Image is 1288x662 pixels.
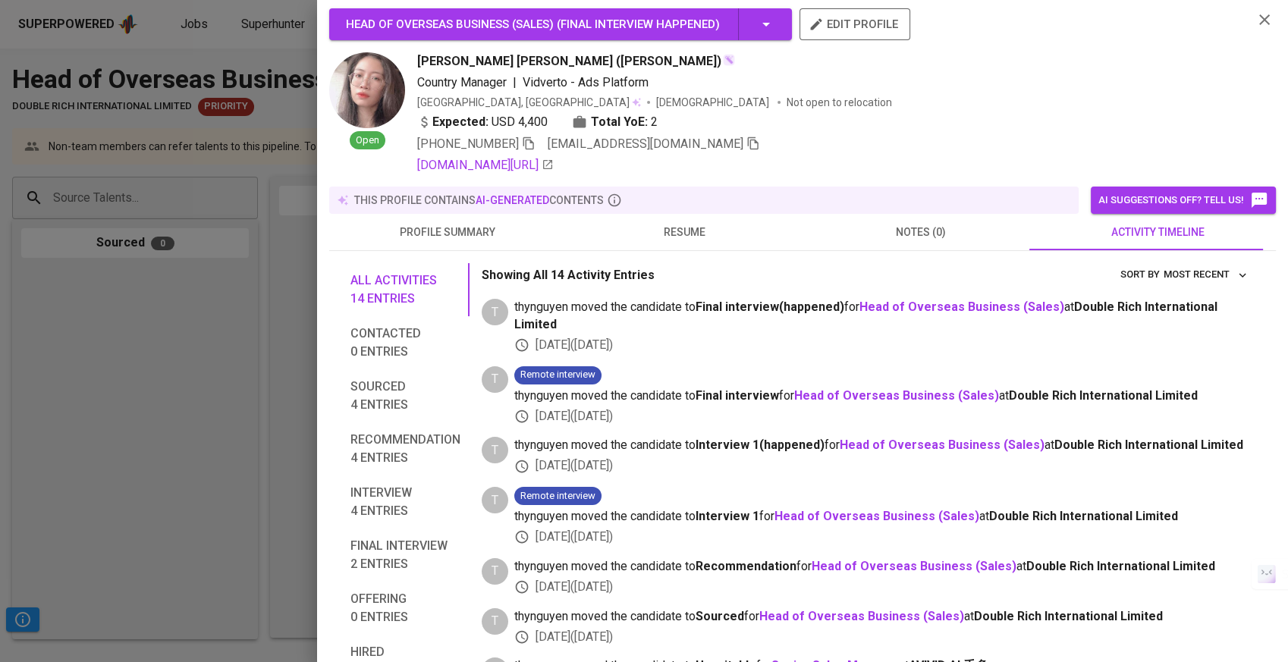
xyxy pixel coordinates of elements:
b: Interview 1 ( happened ) [696,438,825,452]
span: Double Rich International Limited [1026,559,1215,573]
div: T [482,487,508,513]
span: notes (0) [812,223,1030,242]
div: [DATE] ( [DATE] ) [514,337,1252,354]
button: edit profile [800,8,910,40]
span: [PHONE_NUMBER] [417,136,519,151]
span: thynguyen moved the candidate to for at [514,387,1252,405]
span: resume [575,223,793,242]
span: Vidverto - Ads Platform [523,75,649,89]
b: Final interview ( happened ) [696,300,844,314]
div: T [482,366,508,393]
div: T [482,299,508,325]
a: Head of Overseas Business (Sales) [774,509,979,523]
div: [DATE] ( [DATE] ) [514,408,1252,425]
span: Double Rich International Limited [974,609,1163,623]
span: Double Rich International Limited [1054,438,1243,452]
a: [DOMAIN_NAME][URL] [417,156,554,174]
div: T [482,608,508,635]
span: activity timeline [1048,223,1267,242]
span: Final interview 2 entries [350,537,460,573]
b: Interview 1 [696,509,759,523]
span: Double Rich International Limited [514,300,1217,331]
b: Final interview [696,388,779,403]
a: edit profile [800,17,910,30]
span: AI-generated [476,194,549,206]
b: Recommendation [696,559,796,573]
span: thynguyen moved the candidate to for at [514,508,1252,526]
span: All activities 14 entries [350,271,460,308]
div: [DATE] ( [DATE] ) [514,579,1252,596]
div: [DATE] ( [DATE] ) [514,529,1252,546]
span: thynguyen moved the candidate to for at [514,299,1252,334]
span: [EMAIL_ADDRESS][DOMAIN_NAME] [548,136,743,151]
span: Remote interview [514,368,602,382]
span: [DEMOGRAPHIC_DATA] [656,95,771,110]
span: thynguyen moved the candidate to for at [514,608,1252,626]
button: AI suggestions off? Tell us! [1091,187,1276,214]
span: Interview 4 entries [350,484,460,520]
img: d31d071b780518e759f9bed0fd3f02cc.jpg [329,52,405,128]
div: T [482,558,508,585]
div: USD 4,400 [417,113,548,131]
span: AI suggestions off? Tell us! [1098,191,1268,209]
b: Sourced [696,609,744,623]
p: Showing All 14 Activity Entries [482,266,655,284]
p: this profile contains contents [354,193,604,208]
span: thynguyen moved the candidate to for at [514,437,1252,454]
span: Recommendation 4 entries [350,431,460,467]
span: thynguyen moved the candidate to for at [514,558,1252,576]
span: Remote interview [514,489,602,504]
span: 2 [651,113,658,131]
span: Contacted 0 entries [350,325,460,361]
span: Double Rich International Limited [1009,388,1198,403]
a: Head of Overseas Business (Sales) [859,300,1064,314]
span: Double Rich International Limited [989,509,1178,523]
span: sort by [1120,268,1160,280]
span: Offering 0 entries [350,590,460,626]
span: Most Recent [1164,266,1248,284]
a: Head of Overseas Business (Sales) [840,438,1045,452]
span: Sourced 4 entries [350,378,460,414]
a: Head of Overseas Business (Sales) [759,609,964,623]
a: Head of Overseas Business (Sales) [794,388,999,403]
p: Not open to relocation [787,95,892,110]
span: Open [350,133,385,148]
button: Head of Overseas Business (Sales) (Final Interview happened) [329,8,792,40]
a: Head of Overseas Business (Sales) [812,559,1016,573]
span: Country Manager [417,75,507,89]
div: [DATE] ( [DATE] ) [514,457,1252,475]
button: sort by [1160,263,1252,287]
span: edit profile [812,14,898,34]
span: | [513,74,517,92]
span: profile summary [338,223,557,242]
img: magic_wand.svg [723,54,735,66]
div: T [482,437,508,463]
div: [GEOGRAPHIC_DATA], [GEOGRAPHIC_DATA] [417,95,641,110]
span: Head of Overseas Business (Sales) ( Final Interview happened ) [346,17,720,31]
div: [DATE] ( [DATE] ) [514,629,1252,646]
span: [PERSON_NAME] [PERSON_NAME] ([PERSON_NAME]) [417,52,721,71]
b: Total YoE: [591,113,648,131]
b: Expected: [432,113,488,131]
